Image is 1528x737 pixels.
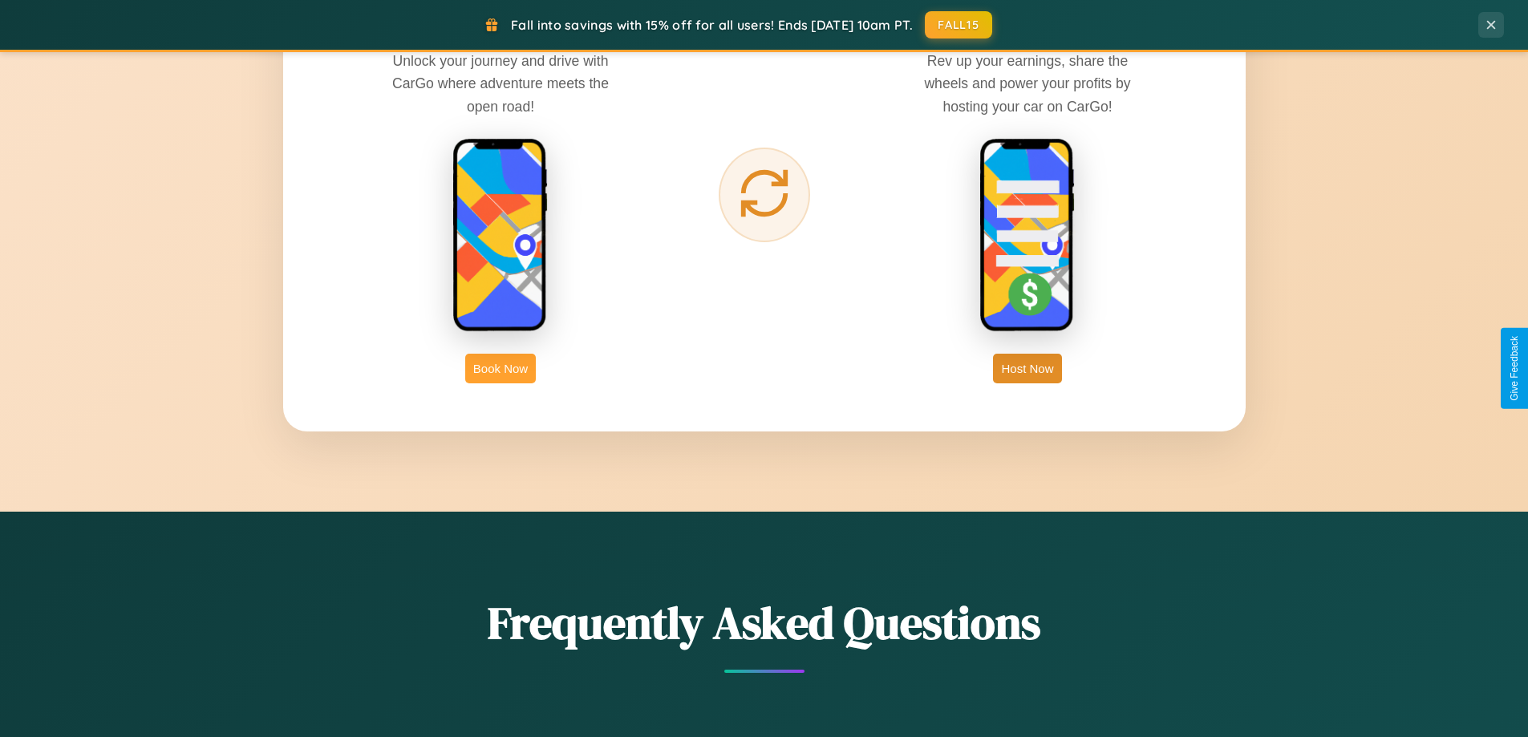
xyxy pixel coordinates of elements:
div: Give Feedback [1509,336,1520,401]
p: Rev up your earnings, share the wheels and power your profits by hosting your car on CarGo! [907,50,1148,117]
img: host phone [979,138,1076,334]
p: Unlock your journey and drive with CarGo where adventure meets the open road! [380,50,621,117]
img: rent phone [452,138,549,334]
span: Fall into savings with 15% off for all users! Ends [DATE] 10am PT. [511,17,913,33]
h2: Frequently Asked Questions [283,592,1246,654]
button: Host Now [993,354,1061,383]
button: FALL15 [925,11,992,38]
button: Book Now [465,354,536,383]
